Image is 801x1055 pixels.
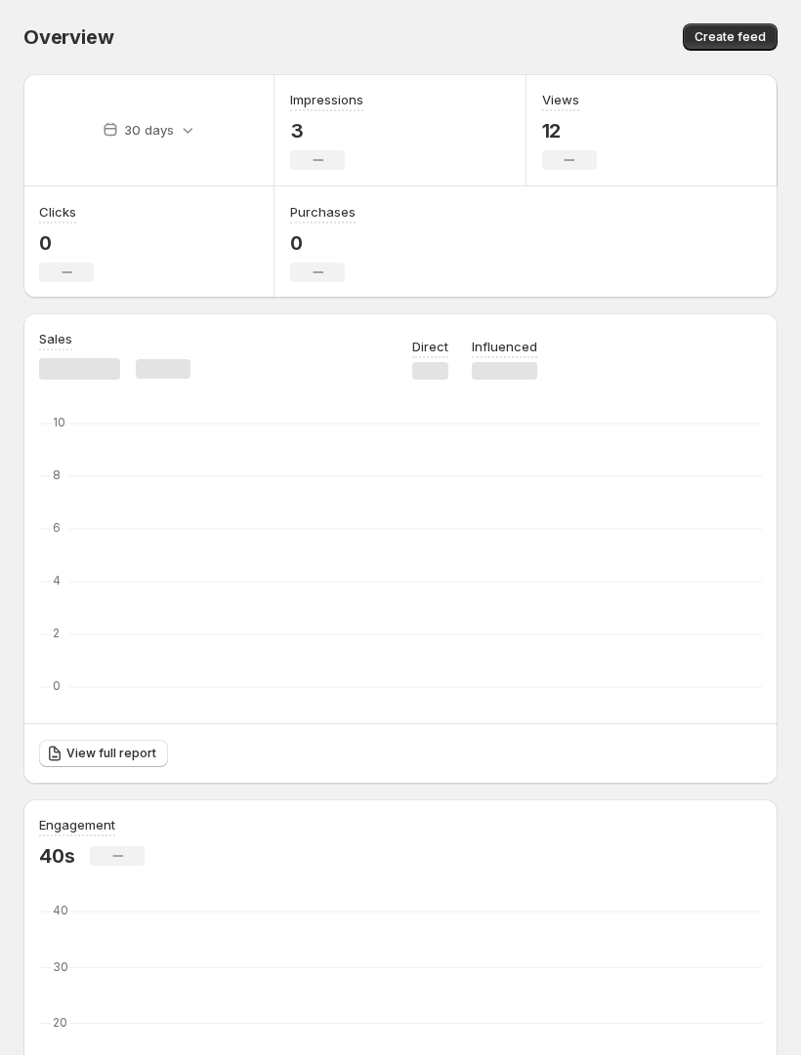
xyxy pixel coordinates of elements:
h3: Purchases [290,202,356,222]
button: Create feed [683,23,778,51]
text: 8 [53,467,61,482]
h3: Clicks [39,202,76,222]
h3: Views [542,90,579,109]
text: 0 [53,678,61,693]
p: 0 [290,231,356,255]
p: 30 days [124,120,174,140]
p: Direct [412,337,448,356]
text: 10 [53,415,65,429]
span: View full report [66,746,156,761]
p: 40s [39,844,74,868]
p: 0 [39,231,94,255]
text: 40 [53,903,68,917]
text: 30 [53,959,68,974]
span: Overview [23,25,113,49]
span: Create feed [695,29,766,45]
text: 2 [53,626,60,640]
h3: Sales [39,329,72,348]
text: 6 [53,520,61,535]
p: 12 [542,119,597,142]
p: Influenced [472,337,537,356]
h3: Impressions [290,90,363,109]
h3: Engagement [39,815,115,834]
a: View full report [39,740,168,767]
text: 4 [53,573,61,588]
text: 20 [53,1015,67,1030]
p: 3 [290,119,363,142]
